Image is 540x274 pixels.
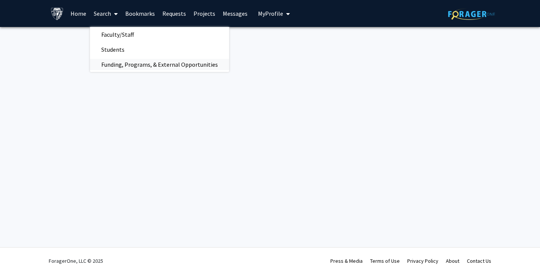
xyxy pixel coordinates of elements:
a: About [446,258,459,264]
span: Faculty/Staff [90,27,145,42]
a: Contact Us [467,258,491,264]
a: Press & Media [330,258,363,264]
a: Requests [159,0,190,27]
a: Search [90,0,121,27]
a: Messages [219,0,251,27]
a: Funding, Programs, & External Opportunities [90,59,229,70]
div: ForagerOne, LLC © 2025 [49,248,103,274]
a: Home [67,0,90,27]
a: Privacy Policy [407,258,438,264]
img: ForagerOne Logo [448,8,495,20]
a: Terms of Use [370,258,400,264]
a: Faculty/Staff [90,29,229,40]
span: My Profile [258,10,283,17]
iframe: Chat [6,240,32,268]
span: Students [90,42,136,57]
a: Projects [190,0,219,27]
a: Bookmarks [121,0,159,27]
a: Students [90,44,229,55]
span: Funding, Programs, & External Opportunities [90,57,229,72]
img: Johns Hopkins University Logo [51,7,64,20]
